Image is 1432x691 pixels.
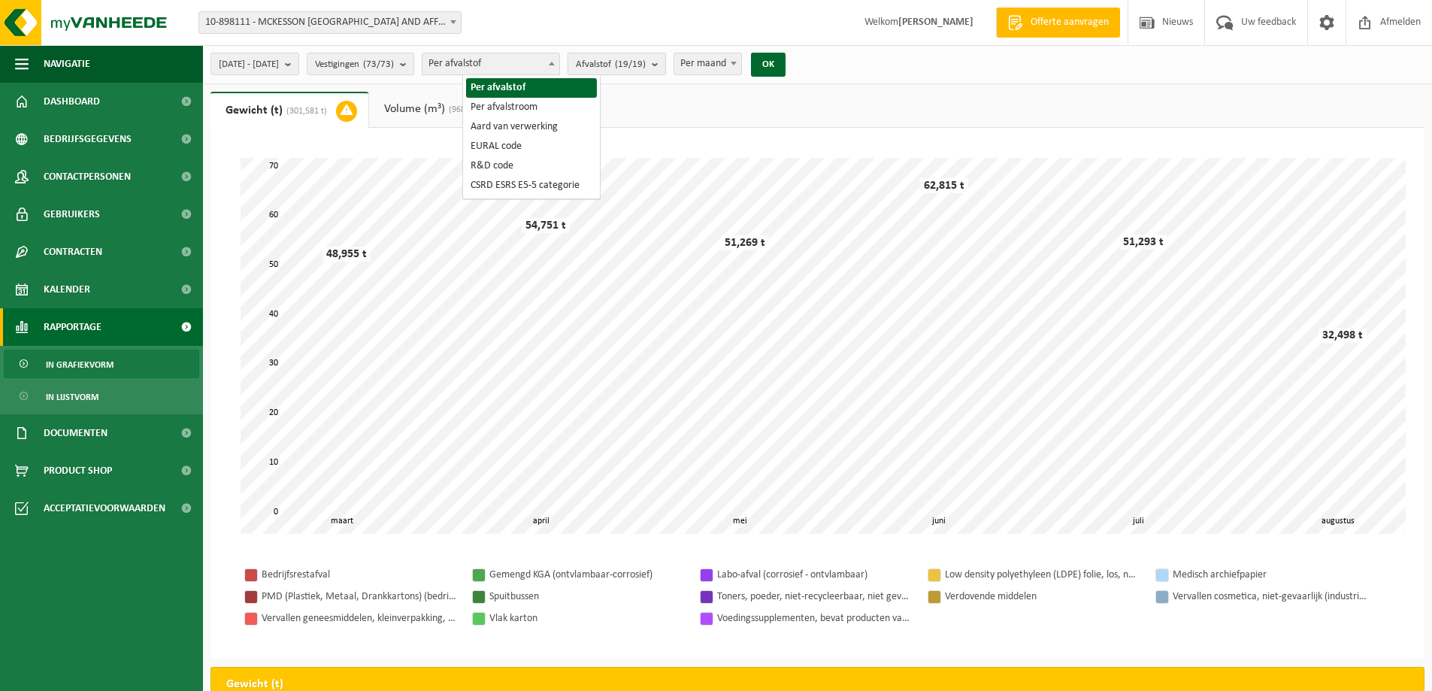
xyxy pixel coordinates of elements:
a: Gewicht (t) [210,92,368,128]
a: In grafiekvorm [4,350,199,378]
span: Kalender [44,271,90,308]
span: Offerte aanvragen [1027,15,1113,30]
div: Vervallen geneesmiddelen, kleinverpakking, niet gevaarlijk (industrieel) [262,609,457,628]
span: 10-898111 - MCKESSON BELGIUM AND AFFILIATES [198,11,462,34]
a: Offerte aanvragen [996,8,1120,38]
div: 48,955 t [322,247,371,262]
span: Per afvalstof [422,53,560,75]
span: Per maand [674,53,742,75]
count: (73/73) [363,59,394,69]
div: Bedrijfsrestafval [262,565,457,584]
li: Per afvalstof [466,78,597,98]
div: Medisch archiefpapier [1173,565,1368,584]
div: Gemengd KGA (ontvlambaar-corrosief) [489,565,685,584]
span: Vestigingen [315,53,394,76]
div: 51,269 t [721,235,769,250]
span: [DATE] - [DATE] [219,53,279,76]
a: In lijstvorm [4,382,199,411]
span: Afvalstof [576,53,646,76]
button: OK [751,53,786,77]
span: In grafiekvorm [46,350,114,379]
div: Verdovende middelen [945,587,1140,606]
span: (968,205 m³) [445,105,497,114]
span: Bedrijfsgegevens [44,120,132,158]
span: Per afvalstof [422,53,559,74]
span: Contactpersonen [44,158,131,195]
li: Per afvalstroom [466,98,597,117]
button: Vestigingen(73/73) [307,53,414,75]
div: 62,815 t [920,178,968,193]
li: EURAL code [466,137,597,156]
div: Vervallen cosmetica, niet-gevaarlijk (industrieel) in kleinverpakking [1173,587,1368,606]
div: Toners, poeder, niet-recycleerbaar, niet gevaarlijk [717,587,913,606]
li: CSRD ESRS E5-5 categorie [466,176,597,195]
div: Vlak karton [489,609,685,628]
span: Contracten [44,233,102,271]
count: (19/19) [615,59,646,69]
span: (301,581 t) [283,107,327,116]
span: Dashboard [44,83,100,120]
span: Product Shop [44,452,112,489]
div: Spuitbussen [489,587,685,606]
span: In lijstvorm [46,383,98,411]
div: Voedingssupplementen, bevat producten van dierlijke oorsprong, categorie 3 [717,609,913,628]
span: Acceptatievoorwaarden [44,489,165,527]
div: PMD (Plastiek, Metaal, Drankkartons) (bedrijven) [262,587,457,606]
span: Documenten [44,414,107,452]
li: R&D code [466,156,597,176]
span: Rapportage [44,308,101,346]
div: 32,498 t [1318,328,1367,343]
div: 54,751 t [522,218,570,233]
li: Aard van verwerking [466,117,597,137]
strong: [PERSON_NAME] [898,17,973,28]
span: Gebruikers [44,195,100,233]
span: 10-898111 - MCKESSON BELGIUM AND AFFILIATES [199,12,461,33]
button: Afvalstof(19/19) [568,53,666,75]
a: Volume (m³) [369,92,512,126]
div: Labo-afval (corrosief - ontvlambaar) [717,565,913,584]
button: [DATE] - [DATE] [210,53,299,75]
div: Low density polyethyleen (LDPE) folie, los, naturel/gekleurd (70/30) [945,565,1140,584]
span: Per maand [674,53,741,74]
span: Navigatie [44,45,90,83]
div: 51,293 t [1119,235,1167,250]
